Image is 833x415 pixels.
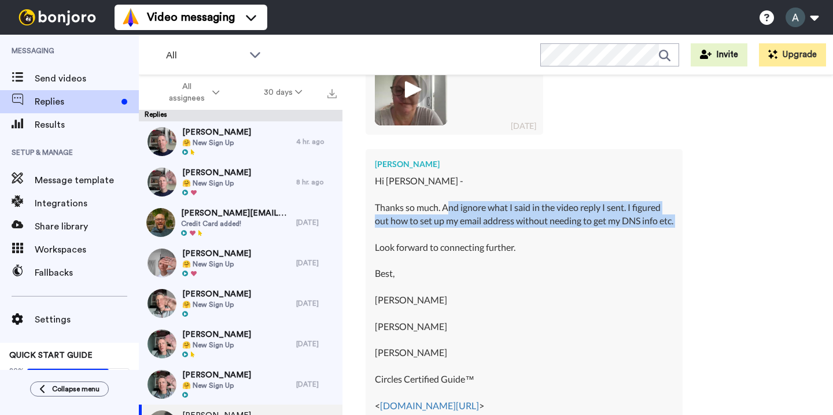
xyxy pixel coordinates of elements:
[148,329,176,358] img: 587bb185-235c-4b5b-8672-f5e82b8e3d41-thumb.jpg
[182,167,251,179] span: [PERSON_NAME]
[9,366,24,375] span: 80%
[148,127,176,156] img: 5ca9e2c7-4c05-4a82-9f85-54e3d187bfe2-thumb.jpg
[139,283,342,324] a: [PERSON_NAME]🤗 New Sign Up[DATE]
[139,162,342,202] a: [PERSON_NAME]🤗 New Sign Up8 hr. ago
[139,110,342,121] div: Replies
[9,351,93,360] span: QUICK START GUIDE
[52,384,99,394] span: Collapse menu
[296,380,337,389] div: [DATE]
[35,243,139,257] span: Workspaces
[182,138,251,147] span: 🤗 New Sign Up
[14,9,101,25] img: bj-logo-header-white.svg
[163,81,210,104] span: All assignees
[35,118,139,132] span: Results
[148,289,176,318] img: 605b730f-86d2-4b1c-ad08-0fdc43cc8c10-thumb.jpg
[380,400,479,411] a: [DOMAIN_NAME][URL]
[182,127,251,138] span: [PERSON_NAME]
[148,249,176,277] img: 6a42e8aa-c9a8-4302-90c1-d0547754cef2-thumb.jpg
[324,84,340,101] button: Export all results that match these filters now.
[35,72,139,86] span: Send videos
[182,288,251,300] span: [PERSON_NAME]
[182,369,251,381] span: [PERSON_NAME]
[296,137,337,146] div: 4 hr. ago
[35,173,139,187] span: Message template
[327,89,337,98] img: export.svg
[296,177,337,187] div: 8 hr. ago
[139,364,342,405] a: [PERSON_NAME]🤗 New Sign Up[DATE]
[375,158,673,170] div: [PERSON_NAME]
[139,243,342,283] a: [PERSON_NAME]🤗 New Sign Up[DATE]
[182,260,251,269] span: 🤗 New Sign Up
[147,9,235,25] span: Video messaging
[511,120,536,132] div: [DATE]
[182,248,251,260] span: [PERSON_NAME]
[375,53,447,125] img: 01e18ebd-992a-4019-9e0a-6915a80a5ead-thumb.jpg
[182,300,251,309] span: 🤗 New Sign Up
[35,220,139,234] span: Share library
[296,218,337,227] div: [DATE]
[139,121,342,162] a: [PERSON_NAME]🤗 New Sign Up4 hr. ago
[148,168,176,197] img: db8ce8f7-37e6-45f1-b482-8a4a7fdb2a22-thumb.jpg
[181,208,290,219] span: [PERSON_NAME][EMAIL_ADDRESS][DOMAIN_NAME]
[35,95,117,109] span: Replies
[148,370,176,399] img: f10ed394-d962-4f26-9dbc-02d848830d77-thumb.jpg
[296,258,337,268] div: [DATE]
[30,381,109,397] button: Collapse menu
[139,324,342,364] a: [PERSON_NAME]🤗 New Sign Up[DATE]
[35,313,139,327] span: Settings
[182,329,251,340] span: [PERSON_NAME]
[182,381,251,390] span: 🤗 New Sign Up
[182,340,251,350] span: 🤗 New Sign Up
[296,299,337,308] div: [DATE]
[181,219,290,228] span: Credit Card added!
[395,73,427,105] img: ic_play_thick.png
[296,339,337,349] div: [DATE]
[35,197,139,210] span: Integrations
[242,82,325,103] button: 30 days
[691,43,747,66] button: Invite
[182,179,251,188] span: 🤗 New Sign Up
[141,76,242,109] button: All assignees
[166,49,244,62] span: All
[759,43,826,66] button: Upgrade
[146,208,175,237] img: ac519f94-ef5f-4835-b5e1-51563c9d4347-thumb.jpg
[121,8,140,27] img: vm-color.svg
[139,202,342,243] a: [PERSON_NAME][EMAIL_ADDRESS][DOMAIN_NAME]Credit Card added![DATE]
[35,266,139,280] span: Fallbacks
